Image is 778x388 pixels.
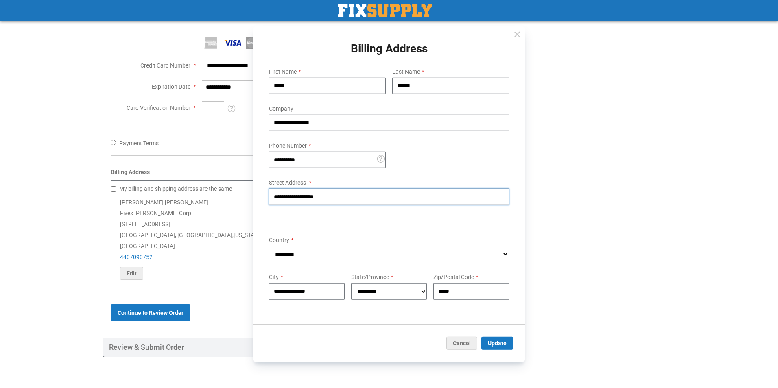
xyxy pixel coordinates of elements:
button: Cancel [446,336,477,349]
span: State/Province [351,274,389,280]
button: Update [481,336,513,349]
img: Fix Industrial Supply [338,4,432,17]
span: Credit Card Number [140,62,190,69]
span: Country [269,237,289,243]
span: Continue to Review Order [118,310,184,316]
span: Last Name [392,68,420,75]
button: Edit [120,267,143,280]
img: American Express [202,37,221,49]
span: Street Address [269,179,306,186]
a: 4407090752 [120,254,153,260]
span: [US_STATE] [234,232,262,238]
div: Billing Address [111,168,464,181]
span: Expiration Date [152,83,190,90]
a: store logo [338,4,432,17]
span: Cancel [453,340,471,346]
span: First Name [269,68,297,75]
span: Phone Number [269,142,307,149]
div: Review & Submit Order [103,338,472,357]
span: Payment Terms [119,140,159,146]
img: MasterCard [246,37,264,49]
span: Company [269,105,293,112]
span: Card Verification Number [127,105,190,111]
span: Edit [127,270,137,277]
h1: Billing Address [262,43,516,55]
img: Visa [224,37,243,49]
span: Update [488,340,507,346]
button: Continue to Review Order [111,304,190,321]
span: Zip/Postal Code [433,274,474,280]
span: My billing and shipping address are the same [119,185,232,192]
span: City [269,274,279,280]
div: [PERSON_NAME] [PERSON_NAME] Fives [PERSON_NAME] Corp [STREET_ADDRESS] [GEOGRAPHIC_DATA], [GEOGRAP... [111,197,464,280]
